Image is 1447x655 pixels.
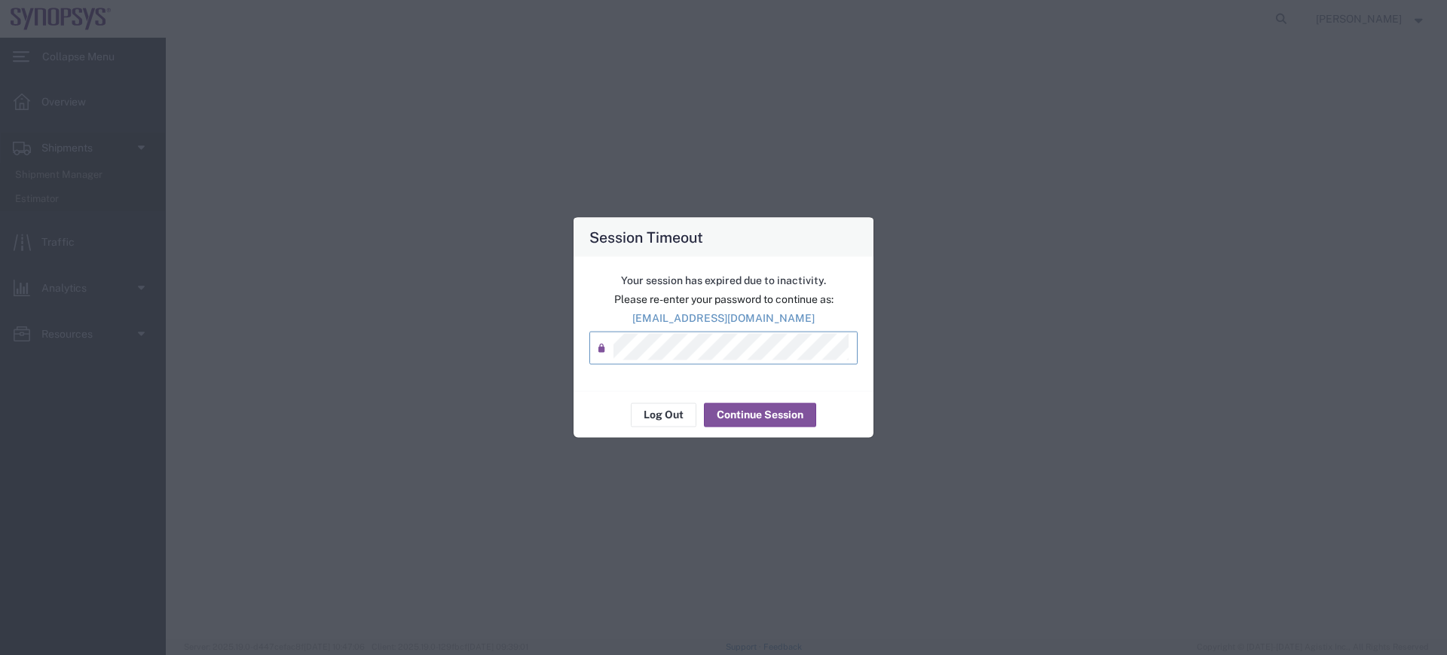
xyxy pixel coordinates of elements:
button: Log Out [631,402,696,427]
p: Your session has expired due to inactivity. [589,272,858,288]
button: Continue Session [704,402,816,427]
p: [EMAIL_ADDRESS][DOMAIN_NAME] [589,310,858,326]
p: Please re-enter your password to continue as: [589,291,858,307]
h4: Session Timeout [589,225,703,247]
